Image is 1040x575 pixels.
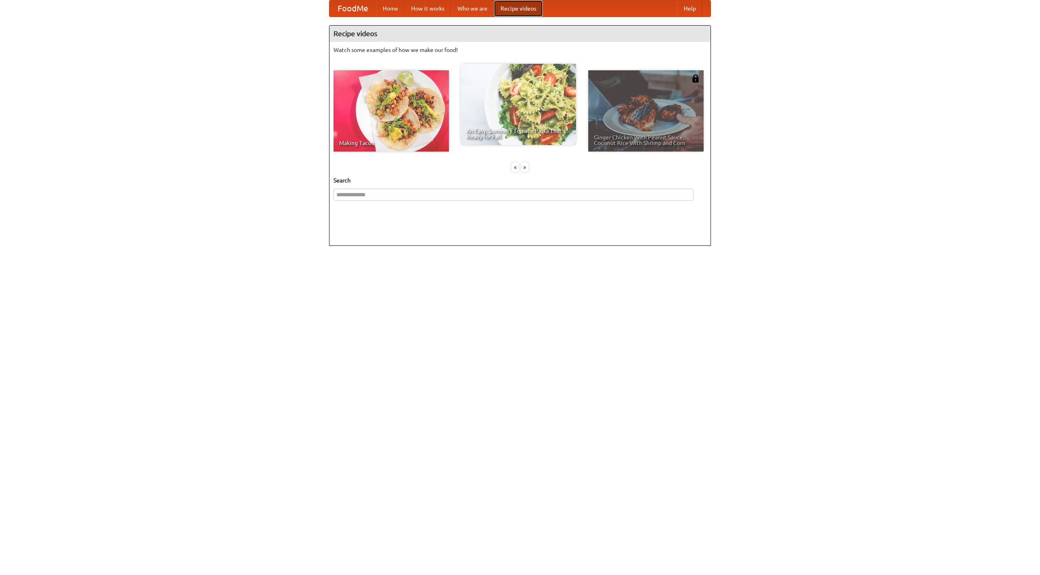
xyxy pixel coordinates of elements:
span: Making Tacos [339,140,443,146]
a: Recipe videos [494,0,543,17]
p: Watch some examples of how we make our food! [334,46,706,54]
div: » [521,162,529,172]
a: How it works [405,0,451,17]
img: 483408.png [691,74,700,82]
a: Who we are [451,0,494,17]
a: FoodMe [329,0,376,17]
a: Home [376,0,405,17]
span: An Easy, Summery Tomato Pasta That's Ready for Fall [466,128,570,139]
a: Making Tacos [334,70,449,152]
div: « [511,162,519,172]
h5: Search [334,176,706,184]
h4: Recipe videos [329,26,711,42]
a: An Easy, Summery Tomato Pasta That's Ready for Fall [461,64,576,145]
a: Help [677,0,702,17]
